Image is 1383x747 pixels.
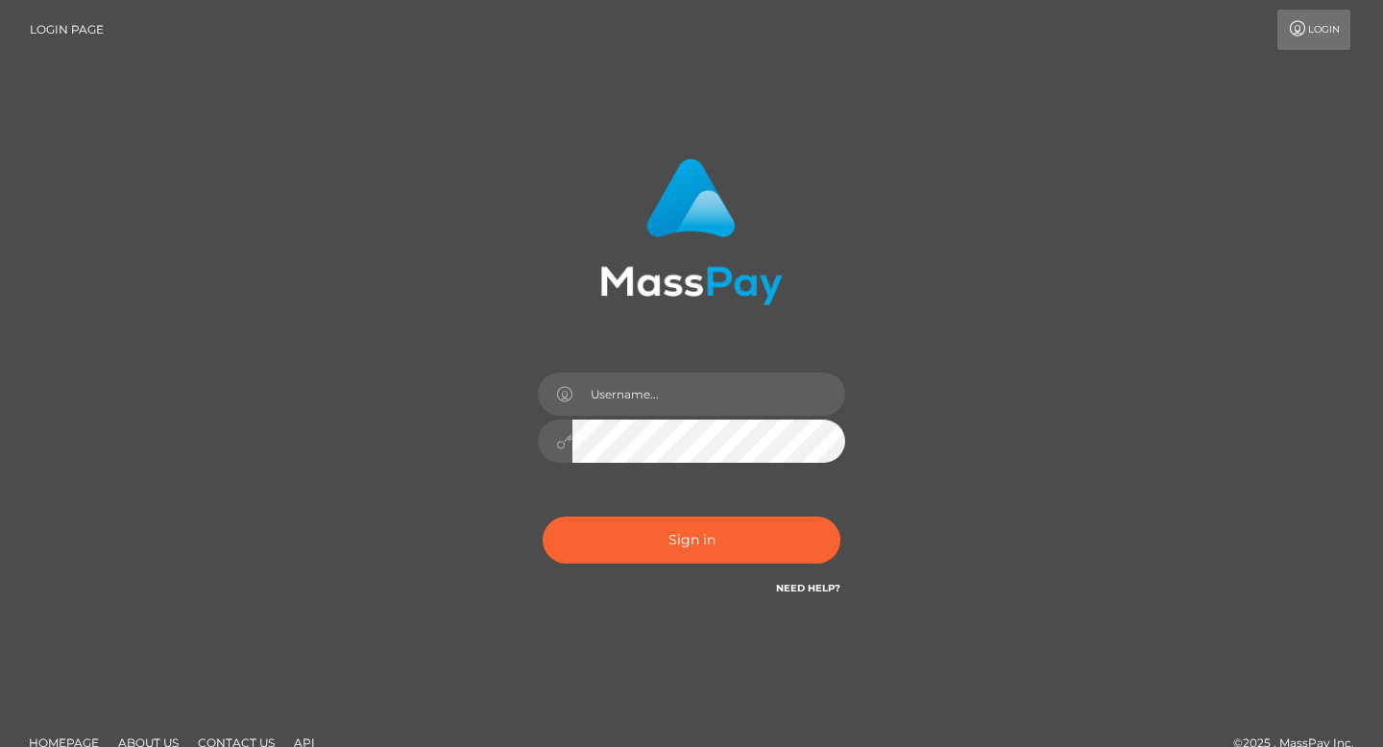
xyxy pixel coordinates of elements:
[572,373,845,416] input: Username...
[1277,10,1350,50] a: Login
[776,582,840,594] a: Need Help?
[600,158,783,305] img: MassPay Login
[30,10,104,50] a: Login Page
[543,517,840,564] button: Sign in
